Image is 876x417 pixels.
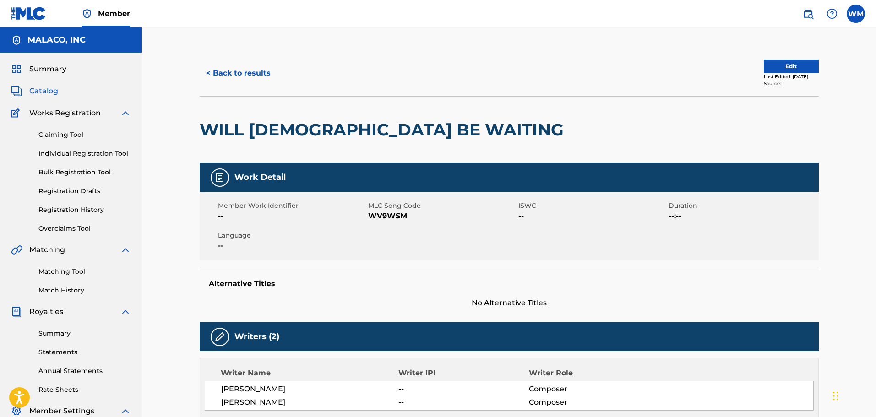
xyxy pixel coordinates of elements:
[120,306,131,317] img: expand
[221,397,399,408] span: [PERSON_NAME]
[11,108,23,119] img: Works Registration
[38,385,131,395] a: Rate Sheets
[218,231,366,240] span: Language
[11,86,22,97] img: Catalog
[218,240,366,251] span: --
[827,8,838,19] img: help
[82,8,92,19] img: Top Rightsholder
[764,80,819,87] div: Source:
[120,108,131,119] img: expand
[799,5,817,23] a: Public Search
[833,382,838,410] div: Drag
[518,211,666,222] span: --
[120,406,131,417] img: expand
[214,172,225,183] img: Work Detail
[38,168,131,177] a: Bulk Registration Tool
[98,8,130,19] span: Member
[221,368,399,379] div: Writer Name
[850,274,876,348] iframe: Resource Center
[38,286,131,295] a: Match History
[11,86,58,97] a: CatalogCatalog
[529,384,647,395] span: Composer
[209,279,810,288] h5: Alternative Titles
[214,331,225,342] img: Writers
[29,108,101,119] span: Works Registration
[11,7,46,20] img: MLC Logo
[398,397,528,408] span: --
[803,8,814,19] img: search
[38,149,131,158] a: Individual Registration Tool
[218,201,366,211] span: Member Work Identifier
[38,224,131,233] a: Overclaims Tool
[11,406,22,417] img: Member Settings
[11,64,22,75] img: Summary
[368,211,516,222] span: WV9WSM
[38,366,131,376] a: Annual Statements
[27,35,86,45] h5: MALACO, INC
[38,205,131,215] a: Registration History
[221,384,399,395] span: [PERSON_NAME]
[234,331,279,342] h5: Writers (2)
[368,201,516,211] span: MLC Song Code
[38,347,131,357] a: Statements
[38,130,131,140] a: Claiming Tool
[847,5,865,23] div: User Menu
[11,306,22,317] img: Royalties
[120,244,131,255] img: expand
[38,186,131,196] a: Registration Drafts
[398,384,528,395] span: --
[669,211,816,222] span: --:--
[11,244,22,255] img: Matching
[218,211,366,222] span: --
[29,406,94,417] span: Member Settings
[830,373,876,417] iframe: Chat Widget
[669,201,816,211] span: Duration
[200,298,819,309] span: No Alternative Titles
[518,201,666,211] span: ISWC
[234,172,286,183] h5: Work Detail
[823,5,841,23] div: Help
[11,64,66,75] a: SummarySummary
[11,35,22,46] img: Accounts
[29,244,65,255] span: Matching
[398,368,529,379] div: Writer IPI
[29,64,66,75] span: Summary
[29,306,63,317] span: Royalties
[29,86,58,97] span: Catalog
[38,267,131,276] a: Matching Tool
[529,368,647,379] div: Writer Role
[764,60,819,73] button: Edit
[200,62,277,85] button: < Back to results
[529,397,647,408] span: Composer
[200,119,568,140] h2: WILL [DEMOGRAPHIC_DATA] BE WAITING
[38,329,131,338] a: Summary
[764,73,819,80] div: Last Edited: [DATE]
